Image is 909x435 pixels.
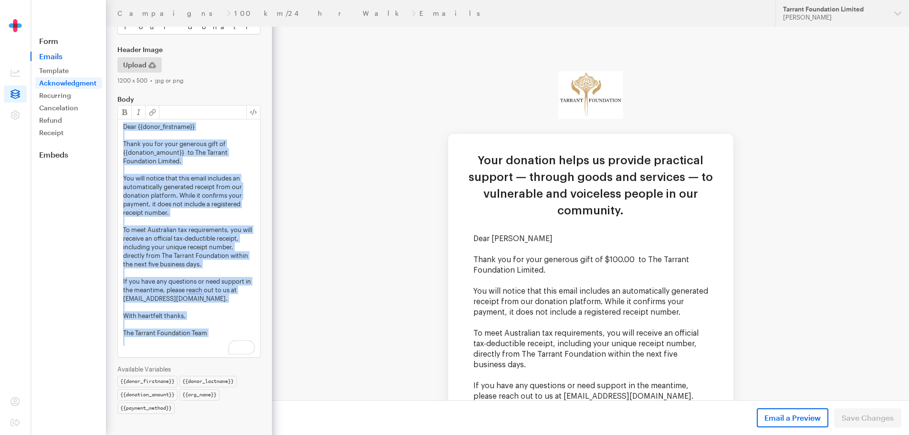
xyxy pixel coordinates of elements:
[123,329,255,337] p: The Tarrant Foundation Team
[35,90,102,101] a: Recurring
[246,106,260,119] button: View HTML
[179,389,219,401] div: {{org_name}}
[31,150,106,159] a: Embeds
[35,65,102,76] a: Template
[31,36,106,46] a: Form
[117,57,162,73] button: Upload
[117,76,261,84] div: 1200 x 500 • jpg or png
[132,106,146,119] button: Emphasis (Ctrl + I)
[286,44,351,92] img: Tarrant_Foundation_logo_cropped.jpg
[118,119,260,357] div: To enrich screen reader interactions, please activate Accessibility in Grammarly extension settings
[201,354,436,375] p: If you have any questions or need support in the meantime, please reach out to us at [EMAIL_ADDRE...
[764,412,821,424] span: Email a Preview
[123,277,255,303] p: If you have any questions or need support in the meantime, please reach out to us at [EMAIL_ADDRE...
[117,376,178,387] div: {{donor_firstname}}
[179,376,237,387] div: {{donor_lastname}}
[117,46,261,53] label: Header Image
[35,77,102,89] a: Acknowledgment
[123,311,255,320] p: With heartfelt thanks,
[117,365,261,373] div: Available Variables
[117,389,178,401] div: {{donation_amount}}
[35,115,102,126] a: Refund
[35,102,102,114] a: Cancelation
[117,95,261,103] label: Body
[123,59,146,71] span: Upload
[234,10,408,17] a: 100 km/24 hr Walk
[123,174,255,217] p: You will notice that this email includes an automatically generated receipt from our donation pla...
[31,52,106,61] span: Emails
[783,5,887,13] div: Tarrant Foundation Limited
[118,106,132,119] button: Strong (Ctrl + B)
[176,126,461,207] td: Your donation helps us provide practical support — through goods and services — to vulnerable and...
[117,10,223,17] a: Campaigns
[201,228,436,249] p: Thank you for your generous gift of $100.00 to The Tarrant Foundation Limited.
[146,106,159,119] button: Link
[272,27,909,401] iframe: To enrich screen reader interactions, please activate Accessibility in Grammarly extension settings
[123,122,255,131] p: Dear {{donor_firstname}}
[123,225,255,268] p: To meet Australian tax requirements, you will receive an official tax-deductible receipt, includi...
[201,207,436,217] p: Dear [PERSON_NAME]
[117,403,175,414] div: {{payment_method}}
[201,301,436,343] p: To meet Australian tax requirements, you will receive an official tax-deductible receipt, includi...
[123,139,255,165] p: Thank you for your generous gift of {{donation_amount}} to The Tarrant Foundation Limited.
[35,127,102,138] a: Receipt
[201,259,436,291] p: You will notice that this email includes an automatically generated receipt from our donation pla...
[783,13,887,21] div: [PERSON_NAME]
[757,408,828,427] button: Email a Preview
